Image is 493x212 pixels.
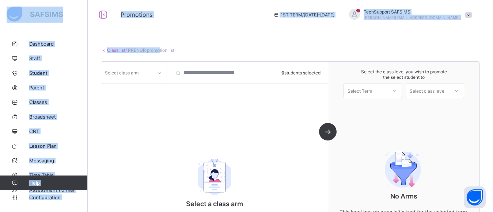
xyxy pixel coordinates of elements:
[348,84,372,98] div: Select Term
[125,47,174,53] span: / PRENUR promotion list
[364,15,460,20] span: [PERSON_NAME][EMAIL_ADDRESS][DOMAIN_NAME]
[464,186,486,208] button: Open asap
[29,99,88,105] span: Classes
[29,55,88,61] span: Staff
[29,128,88,134] span: CBT
[273,12,334,18] span: session/term information
[335,69,472,80] span: Select the class level you wish to promote the select student to
[29,158,88,163] span: Messaging
[29,172,88,178] span: Time Table
[187,159,242,195] img: student.207b5acb3037b72b59086e8b1a17b1d0.svg
[7,7,63,22] img: safsims
[107,47,125,53] a: Class list
[342,9,475,21] div: TechSupportSAFSIMS
[410,84,445,98] div: Select class level
[141,200,288,208] p: Select a class arm
[105,66,139,80] div: Select class arm
[29,85,88,90] span: Parent
[29,194,87,200] span: Configuration
[29,70,88,76] span: Student
[364,9,460,15] span: TechSupport SAFSIMS
[376,151,431,188] img: filter.9c15f445b04ce8b7d5281b41737f44c2.svg
[281,70,321,76] span: students selected
[29,41,88,47] span: Dashboard
[29,114,88,120] span: Broadsheet
[331,192,477,200] p: No Arms
[281,70,284,76] b: 0
[29,180,87,186] span: Help
[29,143,88,149] span: Lesson Plan
[121,11,262,18] span: Promotions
